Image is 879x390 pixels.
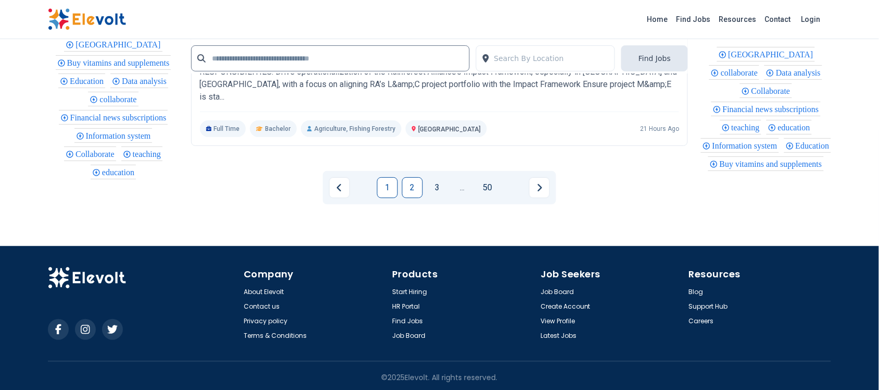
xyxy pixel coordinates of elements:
[76,150,118,159] span: Collaborate
[58,74,105,88] div: Education
[244,288,284,296] a: About Elevolt
[76,40,164,49] span: [GEOGRAPHIC_DATA]
[427,177,448,198] a: Page 3
[767,120,812,135] div: education
[529,177,550,198] a: Next page
[740,83,792,98] div: Collaborate
[776,68,824,77] span: Data analysis
[244,267,386,282] h4: Company
[48,267,126,289] img: Elevolt
[721,68,761,77] span: collaborate
[708,156,824,171] div: Buy vitamins and supplements
[56,55,171,70] div: Buy vitamins and supplements
[452,177,473,198] a: Jump forward
[392,302,420,311] a: HR Portal
[784,138,831,153] div: Education
[709,65,759,80] div: collaborate
[711,102,821,116] div: Financial news subscriptions
[102,168,137,177] span: education
[392,288,427,296] a: Start Hiring
[301,120,401,137] p: Agriculture, Fishing Forestry
[265,125,291,133] span: Bachelor
[121,147,162,161] div: teaching
[689,288,704,296] a: Blog
[541,302,591,311] a: Create Account
[392,267,534,282] h4: Products
[729,50,817,59] span: [GEOGRAPHIC_DATA]
[541,317,575,325] a: View Profile
[86,131,154,140] span: Information system
[200,33,680,137] a: Rainforest AllianceManager, Impact Framework And Landscapes & Communities ProjectsRainforest Alli...
[392,317,423,325] a: Find Jobs
[715,11,761,28] a: Resources
[122,77,170,86] span: Data analysis
[541,332,576,340] a: Latest Jobs
[643,11,672,28] a: Home
[110,74,168,88] div: Data analysis
[640,125,679,133] p: 21 hours ago
[70,77,107,86] span: Education
[689,317,714,325] a: Careers
[712,141,781,150] span: Information system
[59,110,168,125] div: Financial news subscriptions
[621,45,688,71] button: Find Jobs
[48,8,126,30] img: Elevolt
[541,267,683,282] h4: Job Seekers
[720,160,825,168] span: Buy vitamins and supplements
[99,95,140,104] span: collaborate
[672,11,715,28] a: Find Jobs
[64,37,162,52] div: Nairobi
[91,165,136,179] div: education
[418,126,481,133] span: [GEOGRAPHIC_DATA]
[329,177,350,198] a: Previous page
[329,177,550,198] ul: Pagination
[200,66,680,103] p: RESPONSIBILITIES: Drive operationalization of the Rainforest Alliance’s Impact Framework, especia...
[751,87,794,95] span: Collaborate
[477,177,498,198] a: Page 50
[377,177,398,198] a: Page 1 is your current page
[67,58,173,67] span: Buy vitamins and supplements
[392,332,425,340] a: Job Board
[701,138,779,153] div: Information system
[64,147,116,161] div: Collaborate
[761,11,795,28] a: Contact
[541,288,574,296] a: Job Board
[723,105,822,114] span: Financial news subscriptions
[720,120,761,135] div: teaching
[764,65,822,80] div: Data analysis
[402,177,423,198] a: Page 2
[200,120,246,137] p: Full Time
[382,372,498,383] p: © 2025 Elevolt. All rights reserved.
[70,113,170,122] span: Financial news subscriptions
[796,141,833,150] span: Education
[244,332,307,340] a: Terms & Conditions
[778,123,813,132] span: education
[717,47,815,62] div: Nairobi
[689,302,728,311] a: Support Hub
[732,123,763,132] span: teaching
[244,317,287,325] a: Privacy policy
[244,302,280,311] a: Contact us
[88,92,138,106] div: collaborate
[133,150,164,159] span: teaching
[795,9,827,30] a: Login
[827,340,879,390] iframe: Chat Widget
[74,128,153,143] div: Information system
[689,267,831,282] h4: Resources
